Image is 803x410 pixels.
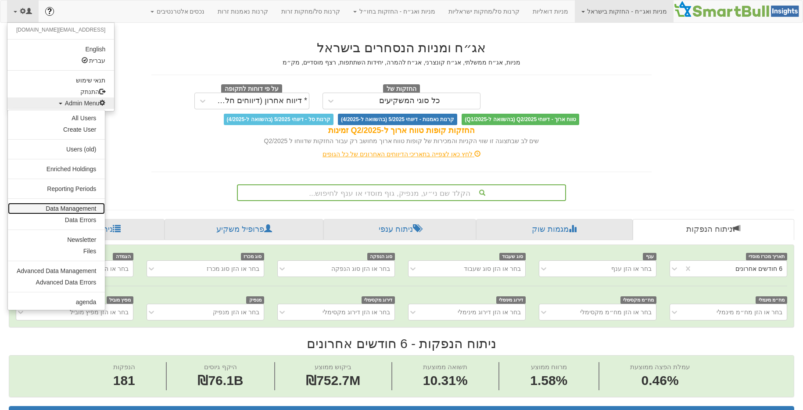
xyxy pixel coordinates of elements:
span: ₪752.7M [306,373,360,388]
div: בחר או הזן סוג הנפקה [331,264,390,273]
a: Users (old) [8,144,105,155]
a: Advanced Data Management [8,265,105,277]
a: All Users [8,112,105,124]
span: דירוג מינימלי [496,296,526,304]
span: מנפיק [246,296,264,304]
a: מניות ואג״ח - החזקות בישראל [575,0,674,22]
div: בחר או הזן דירוג מינימלי [458,308,521,316]
a: מניות ואג״ח - החזקות בחו״ל [347,0,442,22]
a: תנאי שימוש [7,75,114,86]
span: ענף [643,253,656,260]
a: Enriched Holdings [8,163,105,175]
span: ביקוש ממוצע [315,363,351,370]
h2: אג״ח ומניות הנסחרים בישראל [151,40,652,55]
span: הצמדה [113,253,133,260]
h5: מניות, אג״ח ממשלתי, אג״ח קונצרני, אג״ח להמרה, יחידות השתתפות, רצף מוסדיים, מק״מ [151,59,652,66]
div: בחר או הזן מנפיק [213,308,259,316]
div: בחר או הזן מח״מ מקסימלי [580,308,652,316]
img: Smartbull [674,0,803,18]
span: מח״מ מינמלי [756,296,787,304]
span: ₪76.1B [197,373,243,388]
a: Files [8,245,105,257]
a: Create User [8,124,105,135]
a: ניתוח הנפקות [633,219,794,240]
span: דירוג מקסימלי [362,296,395,304]
span: טווח ארוך - דיווחי Q2/2025 (בהשוואה ל-Q1/2025) [462,114,579,125]
div: בחר או הזן מח״מ מינמלי [717,308,782,316]
a: מגמות שוק [476,219,632,240]
div: החזקות קופות טווח ארוך ל-Q2/2025 זמינות [151,125,652,137]
div: שים לב שבתצוגה זו שווי הקניות והמכירות של קופות טווח ארוך מחושב רק עבור החזקות שדווחו ל Q2/2025 [151,137,652,145]
div: כל סוגי המשקיעים [379,97,440,105]
a: קרנות נאמנות זרות [211,0,275,22]
span: 10.31% [423,371,468,390]
a: Admin Menu [7,97,114,109]
span: 181 [113,371,135,390]
span: קרנות נאמנות - דיווחי 5/2025 (בהשוואה ל-4/2025) [338,114,457,125]
li: [EMAIL_ADDRESS][DOMAIN_NAME] [7,25,114,35]
div: * דיווח אחרון (דיווחים חלקיים) [213,97,308,105]
div: 6 חודשים אחרונים [735,264,782,273]
div: לחץ כאן לצפייה בתאריכי הדיווחים האחרונים של כל הגופים [145,150,658,158]
span: מפיץ מוביל [107,296,134,304]
a: agenda [8,296,105,308]
a: ניתוח ענפי [323,219,476,240]
span: מח״מ מקסימלי [620,296,657,304]
span: על פי דוחות לתקופה [221,84,282,94]
span: היקף גיוסים [204,363,237,370]
span: סוג הנפקה [367,253,395,260]
a: עברית [7,55,114,66]
a: נכסים אלטרנטיבים [144,0,212,22]
a: קרנות סל/מחקות זרות [275,0,347,22]
span: סוג שעבוד [499,253,526,260]
span: עמלת הפצה ממוצעת [630,363,690,370]
span: תאריך מכרז מוסדי [746,253,787,260]
div: בחר או הזן סוג מכרז [207,264,260,273]
span: קרנות סל - דיווחי 5/2025 (בהשוואה ל-4/2025) [224,114,333,125]
span: ? [47,7,52,16]
span: תשואה ממוצעת [423,363,467,370]
div: בחר או הזן ענף [611,264,652,273]
a: פרופיל משקיע [165,219,323,240]
h2: ניתוח הנפקות - 6 חודשים אחרונים [9,336,794,351]
span: סוג מכרז [241,253,265,260]
span: החזקות של [383,84,420,94]
a: מניות דואליות [526,0,575,22]
div: בחר או הזן סוג שעבוד [464,264,521,273]
a: Newsletter [8,234,105,245]
a: Reporting Periods [8,183,105,194]
div: הקלד שם ני״ע, מנפיק, גוף מוסדי או ענף לחיפוש... [238,185,565,200]
div: בחר או הזן מפיץ מוביל [70,308,129,316]
span: הנפקות [113,363,135,370]
span: 0.46% [630,371,690,390]
span: 1.58% [530,371,567,390]
a: ? [39,0,61,22]
div: בחר או הזן דירוג מקסימלי [323,308,390,316]
a: Advanced Data Errors [8,277,105,288]
ul: Admin Menu [7,110,105,310]
a: English [7,43,114,55]
a: התנתק [7,86,114,97]
a: Data Errors [8,214,105,226]
a: קרנות סל/מחקות ישראליות [442,0,526,22]
span: Admin Menu [65,100,106,107]
span: מרווח ממוצע [531,363,567,370]
a: Data Management [8,203,105,214]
